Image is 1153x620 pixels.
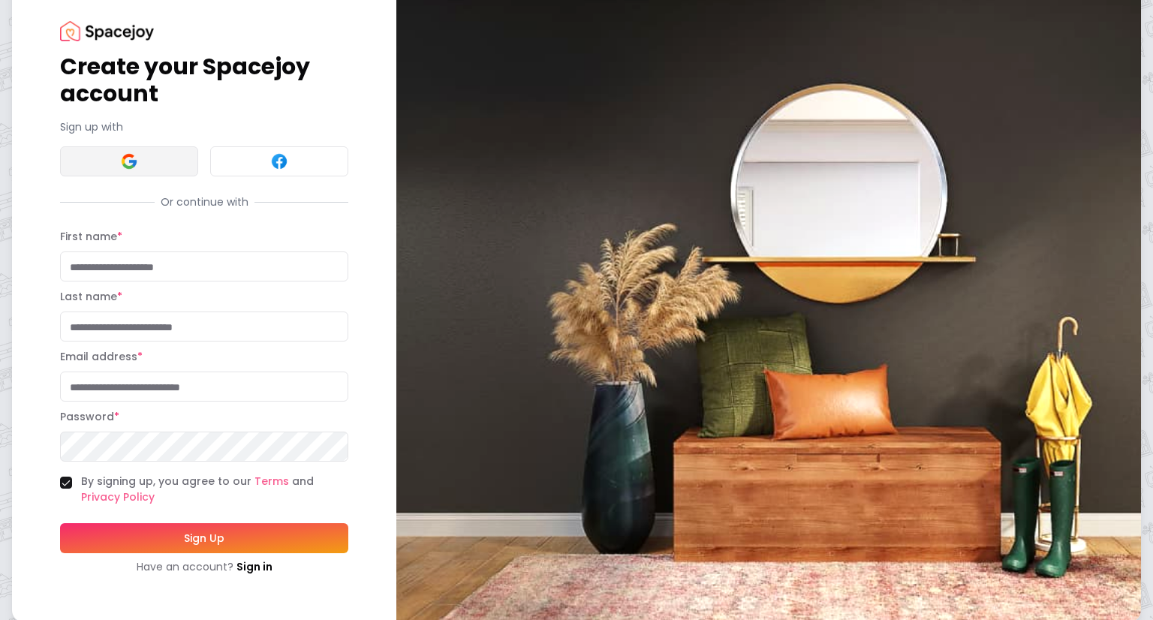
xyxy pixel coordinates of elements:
[270,152,288,170] img: Facebook signin
[60,119,348,134] p: Sign up with
[60,409,119,424] label: Password
[60,53,348,107] h1: Create your Spacejoy account
[254,474,289,489] a: Terms
[155,194,254,209] span: Or continue with
[60,349,143,364] label: Email address
[60,21,154,41] img: Spacejoy Logo
[81,474,348,505] label: By signing up, you agree to our and
[81,489,155,504] a: Privacy Policy
[120,152,138,170] img: Google signin
[60,523,348,553] button: Sign Up
[60,289,122,304] label: Last name
[236,559,272,574] a: Sign in
[60,229,122,244] label: First name
[60,559,348,574] div: Have an account?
